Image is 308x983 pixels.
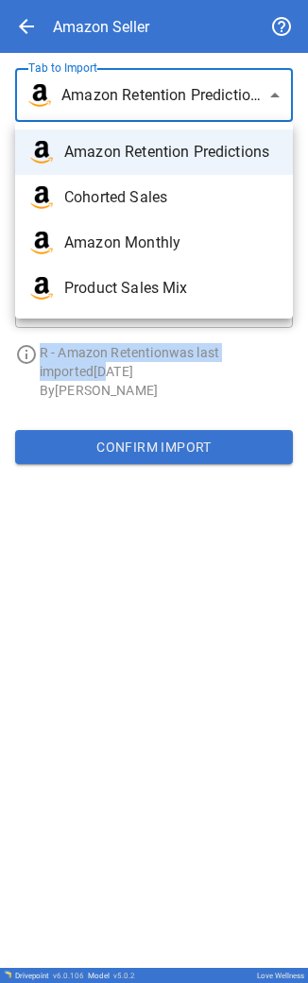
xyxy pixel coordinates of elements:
img: brand icon not found [30,141,53,164]
span: Amazon Retention Predictions [64,141,278,164]
img: brand icon not found [30,277,53,300]
img: brand icon not found [30,186,53,209]
img: brand icon not found [30,232,53,254]
span: Product Sales Mix [64,277,278,300]
span: Cohorted Sales [64,186,278,209]
span: Amazon Monthly [64,232,278,254]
